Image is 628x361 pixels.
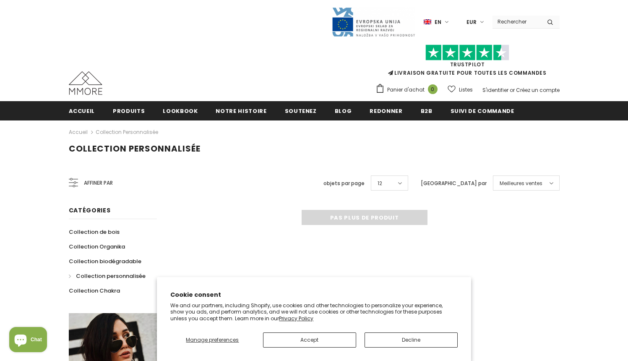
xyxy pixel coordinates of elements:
a: Lookbook [163,101,198,120]
span: Redonner [370,107,402,115]
a: Collection Chakra [69,283,120,298]
p: We and our partners, including Shopify, use cookies and other technologies to personalize your ex... [170,302,458,322]
a: Blog [335,101,352,120]
span: Notre histoire [216,107,266,115]
span: Meilleures ventes [500,179,542,188]
h2: Cookie consent [170,290,458,299]
span: Collection personnalisée [76,272,146,280]
span: Blog [335,107,352,115]
a: B2B [421,101,433,120]
a: Collection Organika [69,239,125,254]
a: Notre histoire [216,101,266,120]
span: Listes [459,86,473,94]
a: Listes [448,82,473,97]
label: [GEOGRAPHIC_DATA] par [421,179,487,188]
span: Catégories [69,206,111,215]
a: S'identifier [482,86,508,94]
a: Collection personnalisée [69,269,146,283]
a: Accueil [69,101,95,120]
a: Javni Razpis [331,18,415,25]
a: Redonner [370,101,402,120]
span: LIVRAISON GRATUITE POUR TOUTES LES COMMANDES [375,48,560,76]
span: Lookbook [163,107,198,115]
span: Accueil [69,107,95,115]
img: Cas MMORE [69,71,102,95]
input: Search Site [492,16,541,28]
img: Javni Razpis [331,7,415,37]
span: Collection Chakra [69,287,120,295]
button: Accept [263,332,356,348]
a: Collection personnalisée [96,128,158,136]
span: 12 [378,179,382,188]
a: Privacy Policy [279,315,313,322]
a: soutenez [285,101,317,120]
span: Collection personnalisée [69,143,201,154]
a: TrustPilot [450,61,485,68]
button: Decline [365,332,458,348]
span: Collection de bois [69,228,120,236]
a: Créez un compte [516,86,560,94]
span: Collection biodégradable [69,257,141,265]
span: Collection Organika [69,243,125,251]
img: Faites confiance aux étoiles pilotes [425,44,509,61]
a: Panier d'achat 0 [375,84,442,96]
span: Manage preferences [186,336,239,343]
span: Suivi de commande [451,107,514,115]
a: Collection de bois [69,225,120,239]
a: Accueil [69,127,88,137]
button: Manage preferences [170,332,254,348]
a: Suivi de commande [451,101,514,120]
label: objets par page [323,179,365,188]
a: Collection biodégradable [69,254,141,269]
img: i-lang-1.png [424,18,431,26]
span: Affiner par [84,178,113,188]
span: or [510,86,515,94]
span: Produits [113,107,145,115]
span: 0 [428,84,438,94]
inbox-online-store-chat: Shopify online store chat [7,327,50,354]
span: en [435,18,441,26]
span: Panier d'achat [387,86,425,94]
span: B2B [421,107,433,115]
a: Produits [113,101,145,120]
span: soutenez [285,107,317,115]
span: EUR [466,18,477,26]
